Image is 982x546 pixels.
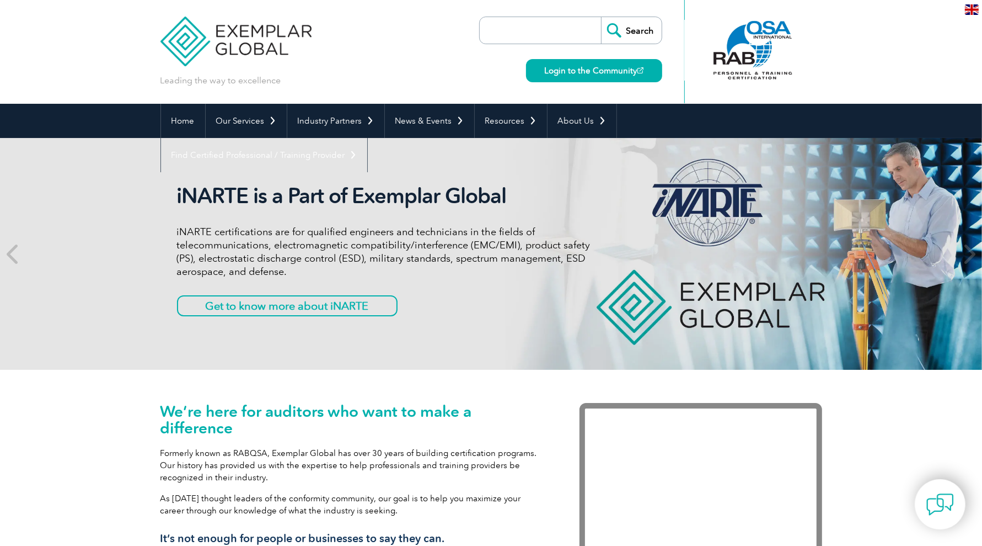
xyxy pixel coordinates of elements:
[548,104,616,138] a: About Us
[926,491,954,518] img: contact-chat.png
[177,225,591,278] p: iNARTE certifications are for qualified engineers and technicians in the fields of telecommunicat...
[160,403,546,436] h1: We’re here for auditors who want to make a difference
[287,104,384,138] a: Industry Partners
[161,138,367,172] a: Find Certified Professional / Training Provider
[637,67,643,73] img: open_square.png
[177,183,591,209] h2: iNARTE is a Part of Exemplar Global
[385,104,474,138] a: News & Events
[206,104,287,138] a: Our Services
[160,492,546,517] p: As [DATE] thought leaders of the conformity community, our goal is to help you maximize your care...
[965,4,979,15] img: en
[526,59,662,82] a: Login to the Community
[601,17,662,44] input: Search
[177,295,398,316] a: Get to know more about iNARTE
[475,104,547,138] a: Resources
[160,75,281,87] p: Leading the way to excellence
[161,104,205,138] a: Home
[160,447,546,484] p: Formerly known as RABQSA, Exemplar Global has over 30 years of building certification programs. O...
